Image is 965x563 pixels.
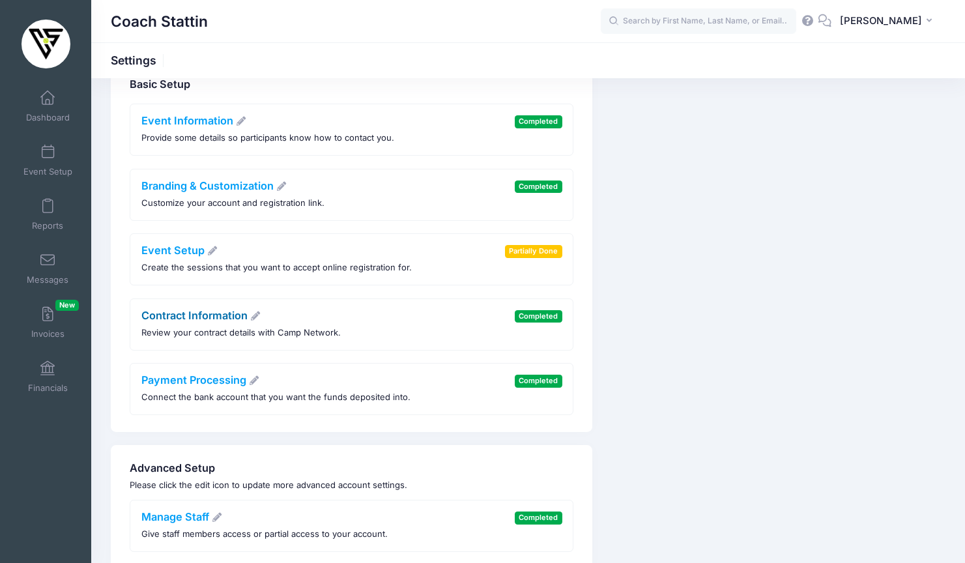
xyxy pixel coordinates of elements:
p: Create the sessions that you want to accept online registration for. [141,261,412,274]
p: Please click the edit icon to update more advanced account settings. [130,479,573,492]
span: Completed [515,375,562,387]
span: Completed [515,180,562,193]
p: Review your contract details with Camp Network. [141,326,341,339]
a: Manage Staff [141,510,223,523]
a: Messages [17,246,79,291]
span: Completed [515,115,562,128]
h4: Advanced Setup [130,462,573,475]
a: Event Information [141,114,247,127]
img: Coach Stattin [22,20,70,68]
p: Provide some details so participants know how to contact you. [141,132,394,145]
span: Event Setup [23,166,72,177]
span: Completed [515,310,562,323]
h4: Basic Setup [130,78,573,91]
p: Give staff members access or partial access to your account. [141,528,388,541]
button: [PERSON_NAME] [831,7,945,36]
a: Contract Information [141,309,261,322]
a: Dashboard [17,83,79,129]
h1: Coach Stattin [111,7,208,36]
span: Invoices [31,328,65,339]
span: Partially Done [505,245,562,257]
a: Payment Processing [141,373,260,386]
a: Financials [17,354,79,399]
span: New [55,300,79,311]
a: Event Setup [17,137,79,183]
span: Reports [32,220,63,231]
span: Messages [27,274,68,285]
a: Event Setup [141,244,218,257]
p: Customize your account and registration link. [141,197,324,210]
h1: Settings [111,53,167,67]
a: InvoicesNew [17,300,79,345]
a: Branding & Customization [141,179,287,192]
span: Dashboard [26,112,70,123]
span: [PERSON_NAME] [840,14,922,28]
p: Connect the bank account that you want the funds deposited into. [141,391,410,404]
a: Reports [17,192,79,237]
span: Completed [515,512,562,524]
input: Search by First Name, Last Name, or Email... [601,8,796,35]
span: Financials [28,383,68,394]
